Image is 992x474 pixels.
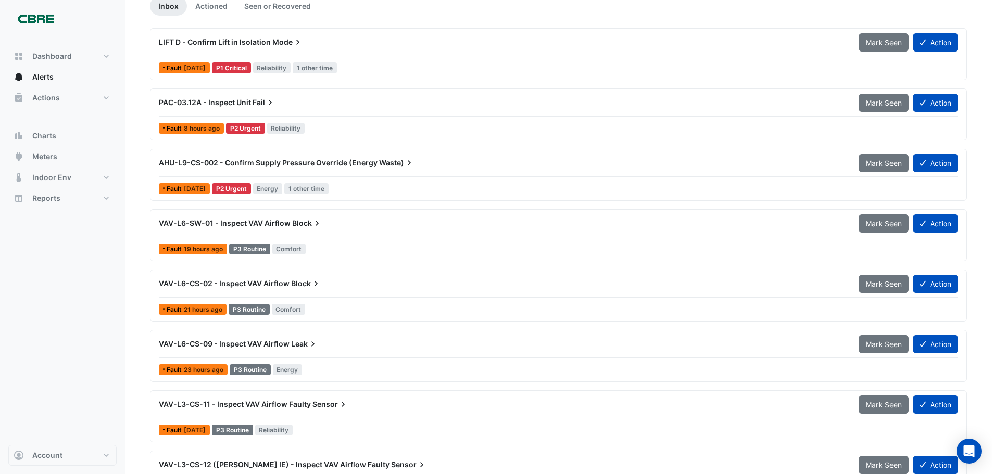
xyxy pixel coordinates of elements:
span: Tue 30-Sep-2025 00:31 AEST [184,124,220,132]
div: P3 Routine [229,244,270,254]
button: Indoor Env [8,167,117,188]
span: Fault [167,186,184,192]
span: Mon 29-Sep-2025 11:04 AEST [184,305,222,313]
button: Action [913,395,958,414]
button: Actions [8,87,117,108]
button: Action [913,154,958,172]
span: Actions [32,93,60,103]
app-icon: Alerts [14,72,24,82]
button: Mark Seen [859,214,909,233]
button: Action [913,275,958,293]
div: P3 Routine [230,364,271,375]
span: Waste) [379,158,415,168]
button: Action [913,94,958,112]
button: Alerts [8,67,117,87]
button: Action [913,335,958,353]
span: Account [32,450,62,460]
span: Sensor [312,399,348,409]
span: Mon 29-Sep-2025 13:49 AEST [184,245,223,253]
span: 1 other time [284,183,329,194]
button: Mark Seen [859,33,909,52]
button: Action [913,456,958,474]
span: Mode [272,37,303,47]
button: Mark Seen [859,94,909,112]
div: P2 Urgent [226,123,265,134]
span: Reliability [267,123,305,134]
div: P3 Routine [229,304,270,315]
div: P3 Routine [212,425,253,435]
app-icon: Dashboard [14,51,24,61]
span: Fault [167,427,184,433]
span: VAV-L6-CS-09 - Inspect VAV Airflow [159,339,290,348]
span: Fail [253,97,275,108]
button: Mark Seen [859,395,909,414]
app-icon: Indoor Env [14,172,24,183]
span: Reports [32,193,60,203]
span: Mon 15-Sep-2025 16:49 AEST [184,185,206,193]
span: Mark Seen [865,460,902,469]
span: LIFT D - Confirm Lift in Isolation [159,37,271,46]
span: Mark Seen [865,159,902,168]
span: Sun 28-Sep-2025 20:20 AEST [184,426,206,434]
button: Mark Seen [859,335,909,353]
span: Mon 29-Sep-2025 09:05 AEST [184,366,223,374]
span: VAV-L6-CS-02 - Inspect VAV Airflow [159,279,290,288]
div: P1 Critical [212,62,251,73]
span: Mark Seen [865,279,902,288]
span: Alerts [32,72,54,82]
button: Account [8,445,117,466]
span: Mark Seen [865,98,902,107]
span: Mon 29-Sep-2025 05:00 AEST [184,64,206,72]
div: P2 Urgent [212,183,251,194]
span: Fault [167,125,184,132]
span: Indoor Env [32,172,71,183]
button: Action [913,214,958,233]
span: Energy [273,364,303,375]
app-icon: Meters [14,151,24,162]
span: Mark Seen [865,219,902,228]
span: Block [291,278,321,289]
button: Charts [8,125,117,146]
span: PAC-03.12A - Inspect Unit [159,98,251,107]
span: Comfort [272,244,306,254]
span: VAV-L3-CS-12 ([PERSON_NAME] IE) - Inspect VAV Airflow Faulty [159,460,390,469]
span: Charts [32,131,56,141]
button: Action [913,33,958,52]
img: Company Logo [12,8,59,29]
button: Mark Seen [859,275,909,293]
span: VAV-L6-SW-01 - Inspect VAV Airflow [159,219,291,227]
app-icon: Actions [14,93,24,103]
span: VAV-L3-CS-11 - Inspect VAV Airflow Faulty [159,400,311,408]
span: 1 other time [293,62,337,73]
span: Mark Seen [865,400,902,409]
span: Meters [32,151,57,162]
button: Mark Seen [859,456,909,474]
button: Mark Seen [859,154,909,172]
span: Fault [167,246,184,252]
span: Reliability [253,62,291,73]
span: Fault [167,306,184,313]
span: Dashboard [32,51,72,61]
div: Open Intercom Messenger [957,439,982,464]
span: Mark Seen [865,340,902,349]
span: Sensor [391,459,427,470]
span: Mark Seen [865,38,902,47]
span: Leak [291,339,318,349]
button: Dashboard [8,46,117,67]
span: Fault [167,65,184,71]
span: Block [292,218,322,228]
span: Fault [167,367,184,373]
button: Reports [8,188,117,209]
span: Comfort [272,304,306,315]
span: AHU-L9-CS-002 - Confirm Supply Pressure Override (Energy [159,158,378,167]
app-icon: Reports [14,193,24,203]
button: Meters [8,146,117,167]
span: Reliability [255,425,293,435]
span: Energy [253,183,283,194]
app-icon: Charts [14,131,24,141]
